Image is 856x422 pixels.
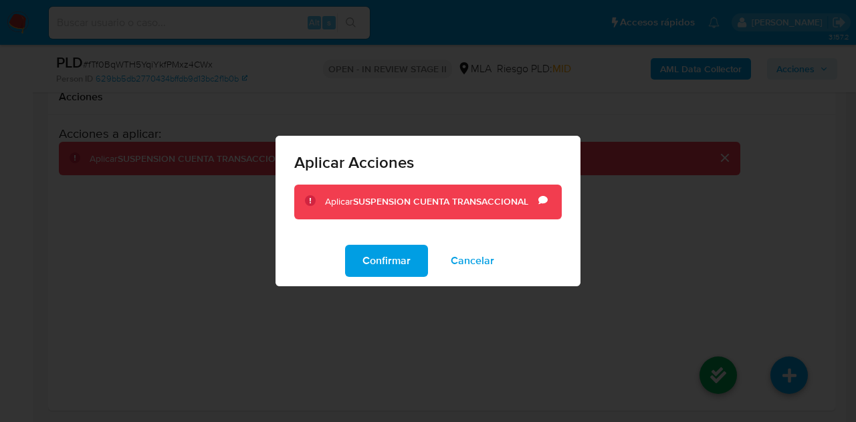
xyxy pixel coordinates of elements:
button: Cancelar [433,245,512,277]
div: Aplicar [325,195,538,209]
b: SUSPENSION CUENTA TRANSACCIONAL [353,195,528,208]
span: Cancelar [451,246,494,276]
button: Confirmar [345,245,428,277]
span: Aplicar Acciones [294,154,562,171]
span: Confirmar [362,246,411,276]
